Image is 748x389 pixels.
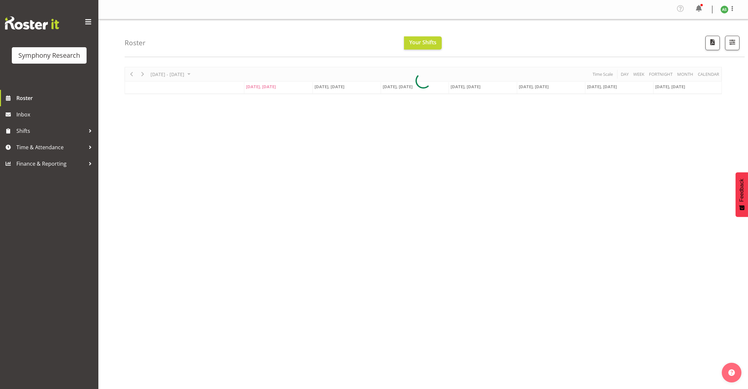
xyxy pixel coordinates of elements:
[705,36,720,50] button: Download a PDF of the roster according to the set date range.
[404,36,442,50] button: Your Shifts
[409,39,436,46] span: Your Shifts
[720,6,728,13] img: ange-steiger11422.jpg
[16,93,95,103] span: Roster
[728,369,735,376] img: help-xxl-2.png
[16,110,95,119] span: Inbox
[18,51,80,60] div: Symphony Research
[125,39,146,47] h4: Roster
[5,16,59,30] img: Rosterit website logo
[736,172,748,217] button: Feedback - Show survey
[725,36,739,50] button: Filter Shifts
[739,179,745,202] span: Feedback
[16,126,85,136] span: Shifts
[16,159,85,169] span: Finance & Reporting
[16,142,85,152] span: Time & Attendance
